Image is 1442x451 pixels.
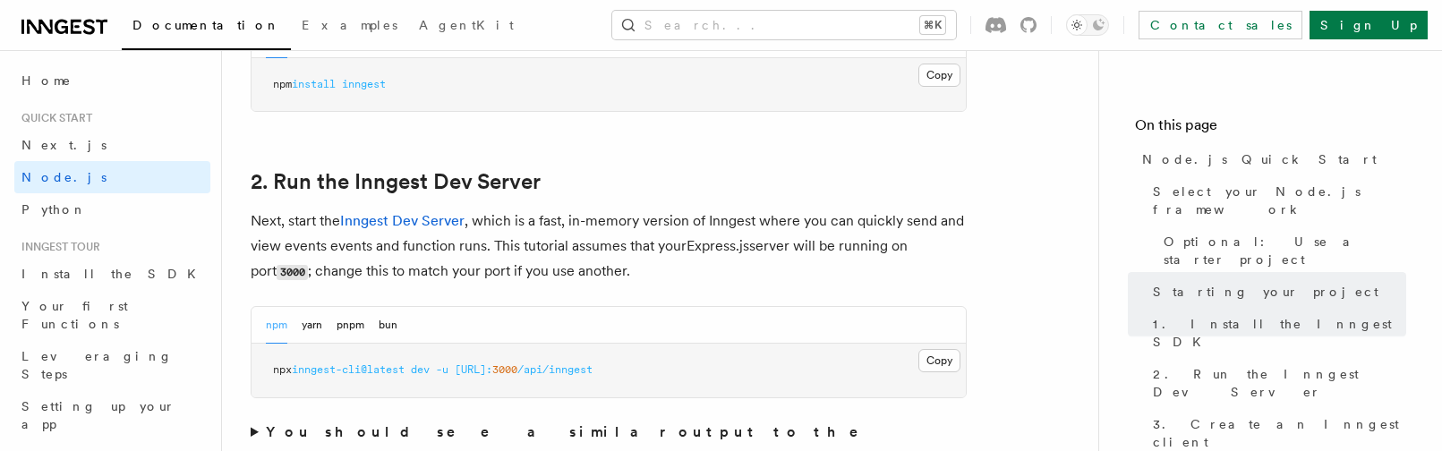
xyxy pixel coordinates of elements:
[266,307,287,344] button: npm
[1146,358,1406,408] a: 2. Run the Inngest Dev Server
[292,363,405,376] span: inngest-cli@latest
[21,267,207,281] span: Install the SDK
[1146,276,1406,308] a: Starting your project
[1135,115,1406,143] h4: On this page
[411,363,430,376] span: dev
[1310,11,1428,39] a: Sign Up
[251,169,541,194] a: 2. Run the Inngest Dev Server
[14,340,210,390] a: Leveraging Steps
[1146,308,1406,358] a: 1. Install the Inngest SDK
[1153,283,1378,301] span: Starting your project
[14,129,210,161] a: Next.js
[517,363,593,376] span: /api/inngest
[132,18,280,32] span: Documentation
[302,18,397,32] span: Examples
[1153,415,1406,451] span: 3. Create an Inngest client
[408,5,525,48] a: AgentKit
[21,170,107,184] span: Node.js
[21,299,128,331] span: Your first Functions
[122,5,291,50] a: Documentation
[337,307,364,344] button: pnpm
[455,363,492,376] span: [URL]:
[419,18,514,32] span: AgentKit
[379,307,397,344] button: bun
[273,363,292,376] span: npx
[1139,11,1302,39] a: Contact sales
[920,16,945,34] kbd: ⌘K
[291,5,408,48] a: Examples
[21,138,107,152] span: Next.js
[1153,183,1406,218] span: Select your Node.js framework
[918,349,960,372] button: Copy
[1146,175,1406,225] a: Select your Node.js framework
[302,307,322,344] button: yarn
[918,64,960,87] button: Copy
[612,11,956,39] button: Search...⌘K
[1153,315,1406,351] span: 1. Install the Inngest SDK
[1153,365,1406,401] span: 2. Run the Inngest Dev Server
[277,265,308,280] code: 3000
[1156,225,1406,276] a: Optional: Use a starter project
[492,363,517,376] span: 3000
[292,78,336,90] span: install
[1164,233,1406,268] span: Optional: Use a starter project
[21,72,72,89] span: Home
[436,363,448,376] span: -u
[1066,14,1109,36] button: Toggle dark mode
[21,349,173,381] span: Leveraging Steps
[342,78,386,90] span: inngest
[14,390,210,440] a: Setting up your app
[14,111,92,125] span: Quick start
[251,208,967,285] p: Next, start the , which is a fast, in-memory version of Inngest where you can quickly send and vi...
[1135,143,1406,175] a: Node.js Quick Start
[14,290,210,340] a: Your first Functions
[14,240,100,254] span: Inngest tour
[21,399,175,431] span: Setting up your app
[14,64,210,97] a: Home
[14,193,210,225] a: Python
[340,212,465,229] a: Inngest Dev Server
[14,161,210,193] a: Node.js
[21,202,87,217] span: Python
[1142,150,1377,168] span: Node.js Quick Start
[273,78,292,90] span: npm
[14,258,210,290] a: Install the SDK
